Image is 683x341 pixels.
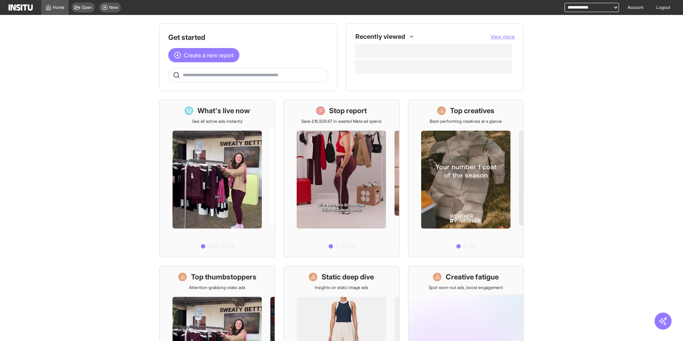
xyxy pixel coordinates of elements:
span: View more [491,33,515,40]
span: Home [53,5,64,10]
span: New [109,5,118,10]
p: See all active ads instantly [192,119,243,124]
img: Logo [9,4,33,11]
p: Save £16,929.67 in wasted Meta ad spend [301,119,381,124]
a: What's live nowSee all active ads instantly [159,100,275,257]
h1: What's live now [197,106,250,116]
span: Open [81,5,92,10]
h1: Static deep dive [322,272,374,282]
p: Best-performing creatives at a glance [430,119,502,124]
p: Insights on static image ads [315,285,368,290]
h1: Stop report [329,106,367,116]
button: View more [491,33,515,40]
h1: Get started [168,32,328,42]
h1: Top creatives [450,106,494,116]
a: Top creativesBest-performing creatives at a glance [408,100,524,257]
h1: Top thumbstoppers [191,272,256,282]
span: Create a new report [184,51,234,59]
a: Stop reportSave £16,929.67 in wasted Meta ad spend [284,100,399,257]
p: Attention-grabbing video ads [189,285,245,290]
button: Create a new report [168,48,239,62]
